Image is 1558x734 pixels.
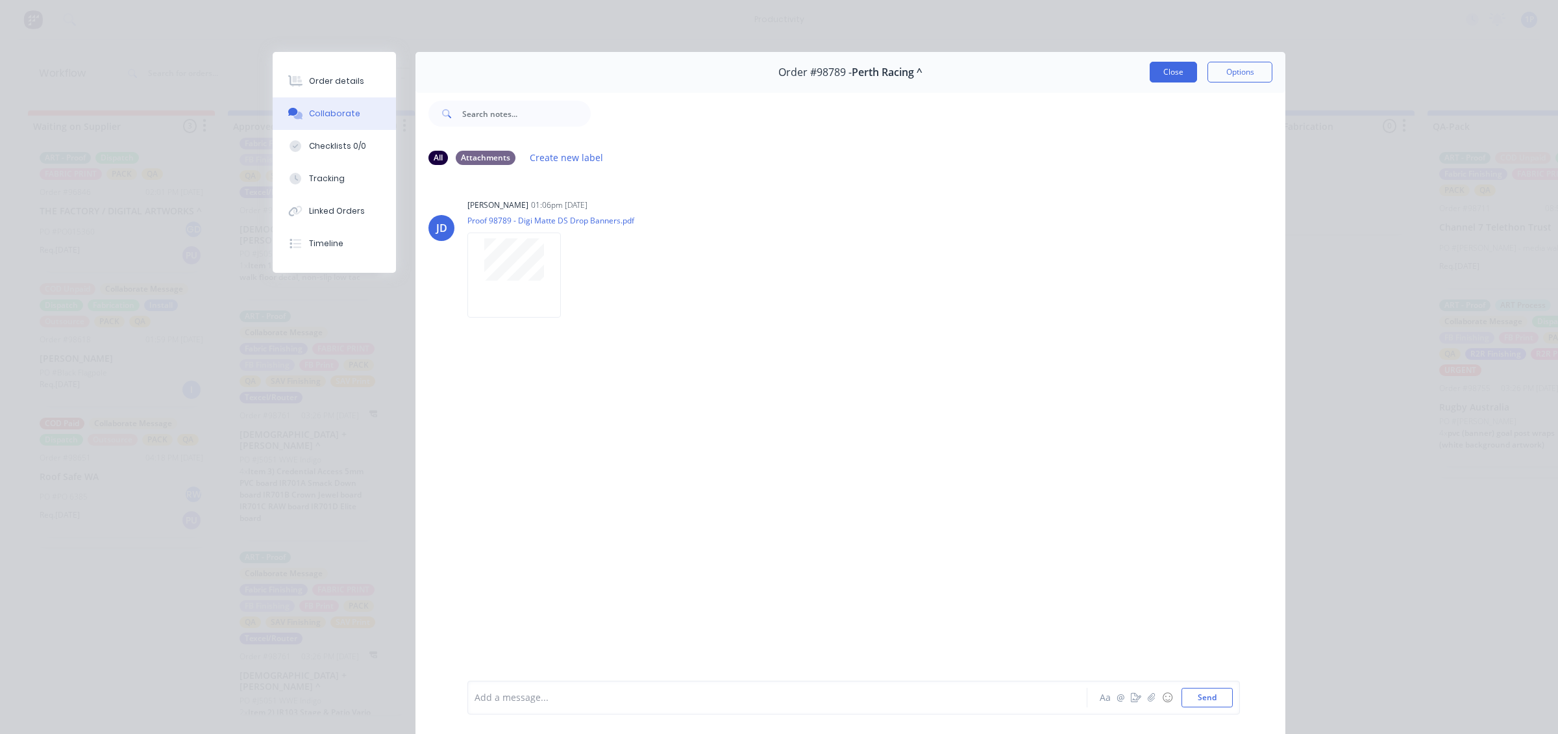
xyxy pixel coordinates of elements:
button: ☺ [1159,690,1175,705]
div: Linked Orders [309,205,365,217]
button: Options [1207,62,1272,82]
button: @ [1113,690,1128,705]
span: Perth Racing ^ [852,66,922,79]
button: Order details [273,65,396,97]
div: Order details [309,75,364,87]
input: Search notes... [462,101,591,127]
div: Checklists 0/0 [309,140,366,152]
div: [PERSON_NAME] [467,199,528,211]
button: Linked Orders [273,195,396,227]
button: Collaborate [273,97,396,130]
div: Tracking [309,173,345,184]
span: Order #98789 - [778,66,852,79]
div: Collaborate [309,108,360,120]
div: 01:06pm [DATE] [531,199,587,211]
button: Timeline [273,227,396,260]
button: Create new label [523,149,610,166]
p: Proof 98789 - Digi Matte DS Drop Banners.pdf [467,215,634,226]
button: Checklists 0/0 [273,130,396,162]
div: Timeline [309,238,343,249]
div: All [428,151,448,165]
button: Aa [1097,690,1113,705]
button: Send [1181,688,1233,707]
div: Attachments [456,151,515,165]
button: Tracking [273,162,396,195]
button: Close [1150,62,1197,82]
div: JD [436,220,447,236]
